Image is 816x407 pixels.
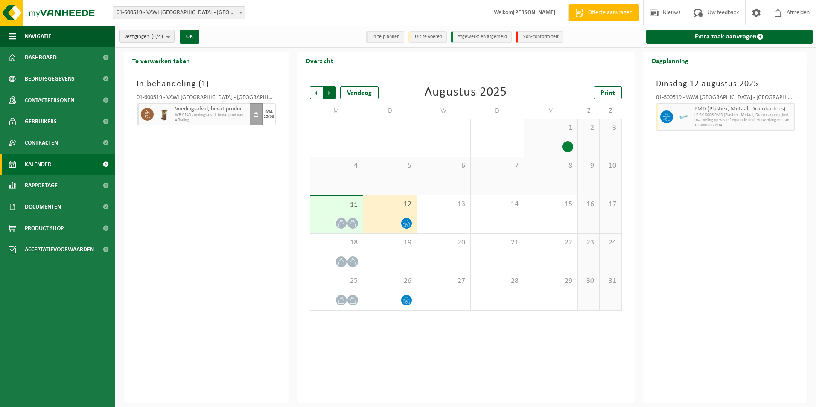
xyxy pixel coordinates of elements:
span: 19 [367,238,412,247]
span: 4 [315,161,359,171]
span: 5 [367,161,412,171]
span: 20 [421,238,466,247]
div: 1 [562,141,573,152]
span: 25 [315,276,359,286]
td: Z [600,103,621,119]
span: 29 [367,123,412,133]
span: 1 [201,80,206,88]
span: T250001660934 [694,123,793,128]
div: MA [265,110,273,115]
div: Vandaag [340,86,379,99]
span: 3 [604,123,617,133]
span: 18 [315,238,359,247]
span: 01-600519 - VAWI NV - ANTWERPEN [113,6,245,19]
a: Extra taak aanvragen [646,30,813,44]
span: 27 [421,276,466,286]
span: Navigatie [25,26,51,47]
td: D [363,103,417,119]
span: Voedingsafval, bevat producten van dierlijke oorsprong, onverpakt, categorie 3 [175,106,248,113]
span: Gebruikers [25,111,57,132]
span: Volgende [323,86,336,99]
span: Rapportage [25,175,58,196]
a: Print [594,86,622,99]
span: 11 [315,201,359,210]
span: 31 [475,123,520,133]
span: Acceptatievoorwaarden [25,239,94,260]
div: 01-600519 - VAWI [GEOGRAPHIC_DATA] - [GEOGRAPHIC_DATA] [137,95,276,103]
td: D [471,103,525,119]
span: Offerte aanvragen [586,9,635,17]
td: W [417,103,471,119]
span: 9 [582,161,595,171]
span: Dashboard [25,47,57,68]
img: WB-0140-HPE-BN-01 [158,108,171,121]
div: Augustus 2025 [425,86,507,99]
h2: Overzicht [297,52,342,69]
span: 23 [582,238,595,247]
span: Contracten [25,132,58,154]
span: 13 [421,200,466,209]
span: Kalender [25,154,51,175]
span: Vestigingen [124,30,163,43]
td: V [524,103,578,119]
span: 21 [475,238,520,247]
count: (4/4) [152,34,163,39]
button: OK [180,30,199,44]
span: LP-SK-0006 PMD (Plastiek, Metaal, Drankkartons) (bedrijven) [694,113,793,118]
span: 01-600519 - VAWI NV - ANTWERPEN [113,7,245,19]
span: 26 [367,276,412,286]
span: Documenten [25,196,61,218]
strong: [PERSON_NAME] [513,9,556,16]
span: 28 [315,123,359,133]
span: WB-0140 voedingsafval, bevat prod van dierl oorsprong, onve [175,113,248,118]
span: Contactpersonen [25,90,74,111]
span: Bedrijfsgegevens [25,68,75,90]
span: Afhaling [175,118,248,123]
span: Product Shop [25,218,64,239]
span: 2 [582,123,595,133]
a: Offerte aanvragen [568,4,639,21]
div: 01-600519 - VAWI [GEOGRAPHIC_DATA] - [GEOGRAPHIC_DATA] [656,95,795,103]
span: 22 [528,238,573,247]
h2: Te verwerken taken [124,52,198,69]
span: Print [600,90,615,96]
h3: In behandeling ( ) [137,78,276,90]
div: 25/08 [264,115,274,119]
span: 24 [604,238,617,247]
button: Vestigingen(4/4) [119,30,175,43]
span: 16 [582,200,595,209]
li: Non-conformiteit [516,31,563,43]
span: 30 [582,276,595,286]
span: 12 [367,200,412,209]
span: 29 [528,276,573,286]
span: 6 [421,161,466,171]
span: 17 [604,200,617,209]
span: 7 [475,161,520,171]
span: 8 [528,161,573,171]
span: PMD (Plastiek, Metaal, Drankkartons) (bedrijven) [694,106,793,113]
li: Uit te voeren [408,31,447,43]
span: 30 [421,123,466,133]
span: 31 [604,276,617,286]
span: 10 [604,161,617,171]
img: LP-SK-00060-HPE-11 [677,110,690,123]
td: M [310,103,364,119]
span: 28 [475,276,520,286]
h2: Dagplanning [643,52,697,69]
span: Vorige [310,86,323,99]
span: 15 [528,200,573,209]
span: 1 [528,123,573,133]
td: Z [578,103,600,119]
li: In te plannen [366,31,404,43]
span: 14 [475,200,520,209]
span: Inzameling op vaste frequentie (incl. verwerking en transport) [694,118,793,123]
h3: Dinsdag 12 augustus 2025 [656,78,795,90]
li: Afgewerkt en afgemeld [451,31,512,43]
